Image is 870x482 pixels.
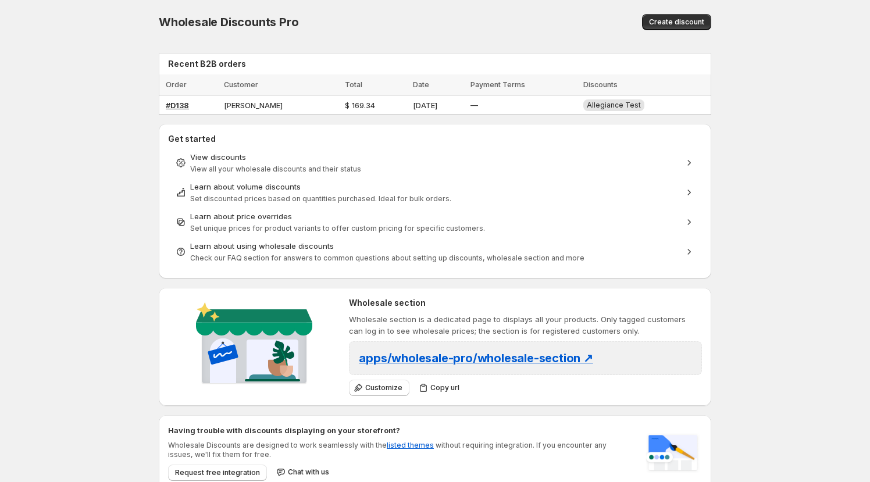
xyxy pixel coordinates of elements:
span: — [470,101,478,110]
span: Payment Terms [470,80,525,89]
h2: Having trouble with discounts displaying on your storefront? [168,424,632,436]
span: Chat with us [288,467,329,477]
img: Wholesale section [191,297,317,394]
p: Wholesale Discounts are designed to work seamlessly with the without requiring integration. If yo... [168,441,632,459]
p: Wholesale section is a dedicated page to displays all your products. Only tagged customers can lo... [349,313,702,337]
span: View all your wholesale discounts and their status [190,165,361,173]
span: apps/wholesale-pro/wholesale-section ↗ [359,351,593,365]
a: #D138 [166,101,189,110]
span: Customer [224,80,258,89]
a: apps/wholesale-pro/wholesale-section ↗ [359,355,593,364]
button: Copy url [414,380,466,396]
h2: Get started [168,133,702,145]
button: Chat with us [272,464,336,480]
span: Order [166,80,187,89]
h2: Wholesale section [349,297,702,309]
span: Allegiance Test [587,101,641,109]
div: Learn about volume discounts [190,181,680,192]
a: listed themes [387,441,434,449]
span: Date [413,80,429,89]
h2: Recent B2B orders [168,58,707,70]
button: Create discount [642,14,711,30]
span: [DATE] [413,101,437,110]
div: View discounts [190,151,680,163]
span: Request free integration [175,468,260,477]
span: Create discount [649,17,704,27]
div: Learn about price overrides [190,210,680,222]
span: Customize [365,383,402,392]
span: $ 169.34 [345,101,375,110]
button: Request free integration [168,465,267,481]
span: Copy url [430,383,459,392]
span: Check our FAQ section for answers to common questions about setting up discounts, wholesale secti... [190,254,584,262]
div: Learn about using wholesale discounts [190,240,680,252]
span: Total [345,80,362,89]
span: Set discounted prices based on quantities purchased. Ideal for bulk orders. [190,194,451,203]
span: [PERSON_NAME] [224,101,283,110]
span: Discounts [583,80,618,89]
button: Customize [349,380,409,396]
span: Wholesale Discounts Pro [159,15,298,29]
span: Set unique prices for product variants to offer custom pricing for specific customers. [190,224,485,233]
